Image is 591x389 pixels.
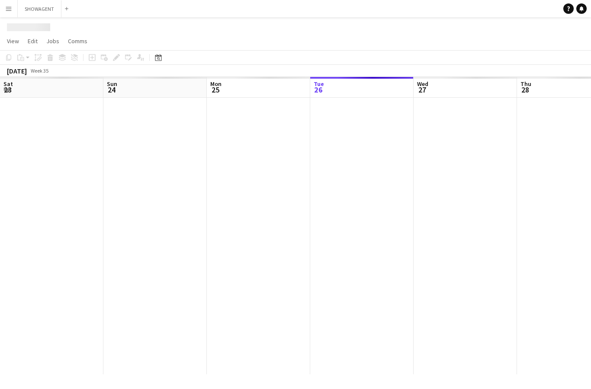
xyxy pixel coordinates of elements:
[18,0,61,17] button: SHOWAGENT
[417,80,428,88] span: Wed
[7,37,19,45] span: View
[106,85,117,95] span: 24
[46,37,59,45] span: Jobs
[520,80,531,88] span: Thu
[7,67,27,75] div: [DATE]
[210,80,222,88] span: Mon
[519,85,531,95] span: 28
[314,80,324,88] span: Tue
[68,37,87,45] span: Comms
[24,35,41,47] a: Edit
[28,37,38,45] span: Edit
[209,85,222,95] span: 25
[2,85,13,95] span: 23
[312,85,324,95] span: 26
[107,80,117,88] span: Sun
[3,80,13,88] span: Sat
[64,35,91,47] a: Comms
[29,67,50,74] span: Week 35
[3,35,22,47] a: View
[43,35,63,47] a: Jobs
[416,85,428,95] span: 27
